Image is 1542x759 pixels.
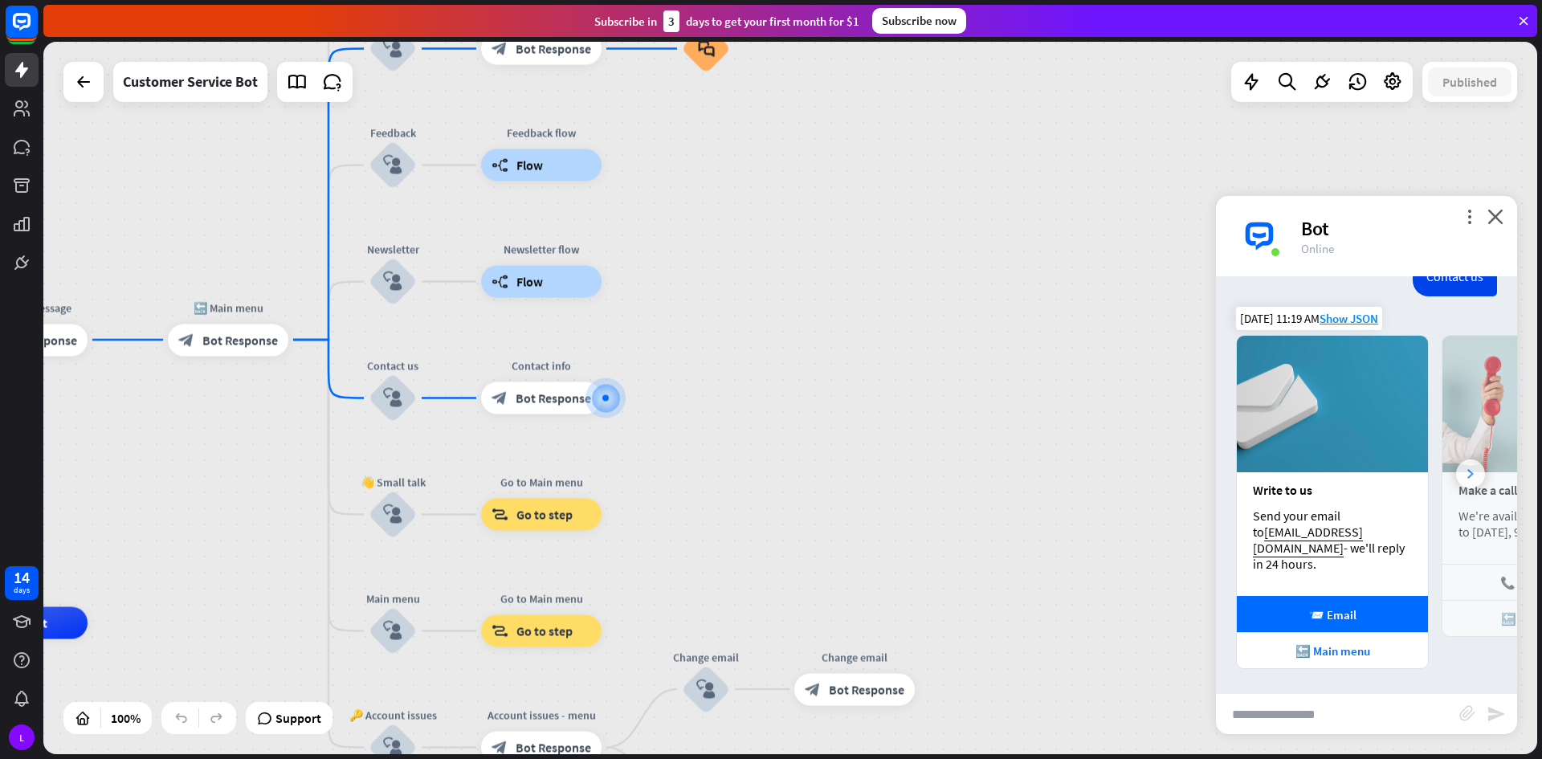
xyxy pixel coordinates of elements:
div: 14 [14,570,30,585]
div: Customer Service Bot [123,62,258,102]
div: Newsletter [345,242,441,258]
span: Flow [516,274,543,290]
i: block_attachment [1459,705,1475,721]
div: Newsletter flow [469,242,614,258]
i: block_user_input [696,679,716,699]
div: Contact info [469,358,614,374]
div: 🔙 Main menu [156,300,300,316]
div: Contact us [1413,256,1497,296]
button: Open LiveChat chat widget [13,6,61,55]
i: block_user_input [383,738,402,757]
div: Online [1301,241,1498,256]
span: Bot Response [202,332,278,348]
div: 3 [663,10,679,32]
a: [EMAIL_ADDRESS][DOMAIN_NAME] [1253,524,1363,556]
i: close [1487,209,1503,224]
span: Go to step [516,507,573,523]
span: Bot Response [516,390,591,406]
i: block_goto [492,623,508,639]
div: L [9,724,35,750]
i: block_bot_response [805,681,821,697]
div: Change email [658,649,754,665]
span: Support [275,705,321,731]
i: block_user_input [383,389,402,408]
span: Bot Response [516,41,591,57]
div: 🔑 Account issues [345,708,441,724]
div: 📨 Email [1245,607,1420,622]
div: Feedback flow [469,125,614,141]
span: Bot Response [829,681,904,697]
div: 100% [106,705,145,731]
i: more_vert [1462,209,1477,224]
div: 👋 Small talk [345,475,441,491]
span: Bot Response [516,740,591,756]
div: days [14,585,30,596]
i: block_user_input [383,505,402,524]
i: builder_tree [492,274,508,290]
i: block_user_input [383,156,402,175]
span: Show JSON [1320,311,1378,326]
div: Account issues - menu [469,708,614,724]
div: Feedback [345,125,441,141]
div: Change email [782,649,927,665]
div: Main menu [345,591,441,607]
div: Bot [1301,216,1498,241]
i: block_bot_response [492,41,508,57]
div: Subscribe in days to get your first month for $1 [594,10,859,32]
i: block_faq [698,40,715,58]
i: send [1487,704,1506,724]
div: Go to Main menu [469,475,614,491]
button: Published [1428,67,1511,96]
i: block_bot_response [492,390,508,406]
a: 14 days [5,566,39,600]
i: builder_tree [492,157,508,173]
div: Go to Main menu [469,591,614,607]
div: Subscribe now [872,8,966,34]
span: Go to step [516,623,573,639]
div: [DATE] 11:19 AM [1236,307,1382,330]
span: Flow [516,157,543,173]
div: Send your email to - we'll reply in 24 hours. [1253,508,1412,572]
i: block_goto [492,507,508,523]
div: 🔙 Main menu [1245,643,1420,659]
i: block_bot_response [492,740,508,756]
i: block_user_input [383,39,402,59]
i: block_user_input [383,622,402,641]
div: Contact us [345,358,441,374]
div: Write to us [1253,482,1412,498]
i: block_bot_response [178,332,194,348]
i: block_user_input [383,272,402,292]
